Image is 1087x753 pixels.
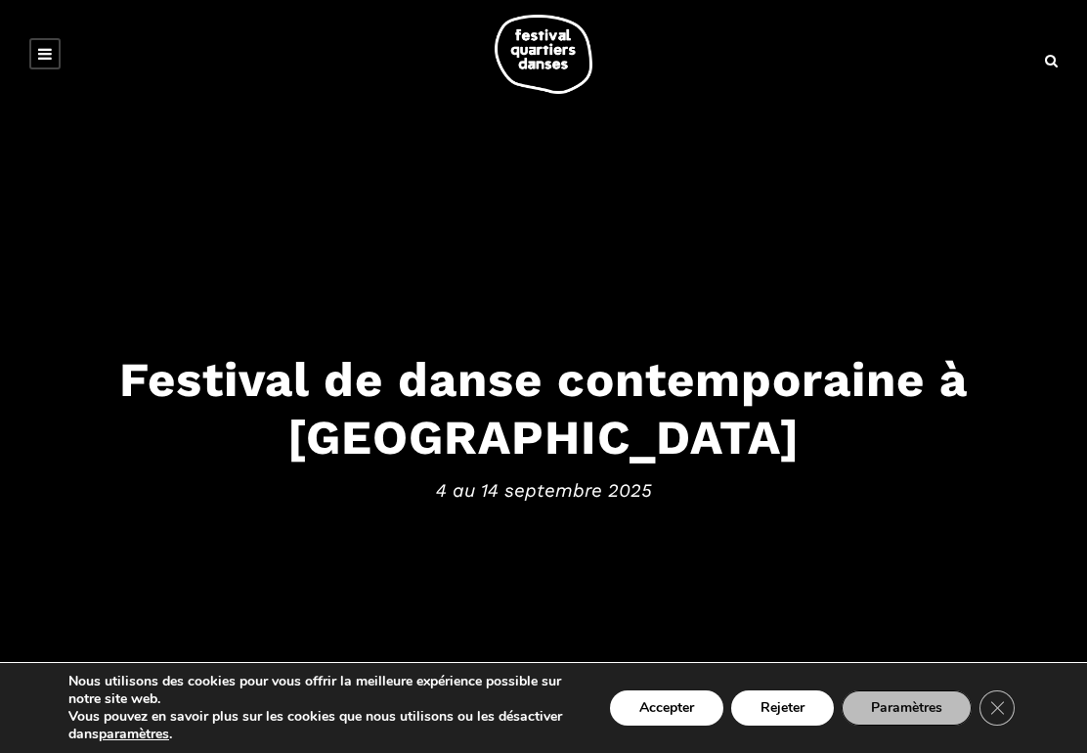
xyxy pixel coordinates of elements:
button: Paramètres [842,690,972,726]
p: Vous pouvez en savoir plus sur les cookies que nous utilisons ou les désactiver dans . [68,708,574,743]
p: Nous utilisons des cookies pour vous offrir la meilleure expérience possible sur notre site web. [68,673,574,708]
img: logo-fqd-med [495,15,592,94]
span: 4 au 14 septembre 2025 [20,476,1067,506]
h3: Festival de danse contemporaine à [GEOGRAPHIC_DATA] [20,351,1067,466]
button: Rejeter [731,690,834,726]
button: paramètres [99,726,169,743]
button: Close GDPR Cookie Banner [979,690,1015,726]
button: Accepter [610,690,723,726]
